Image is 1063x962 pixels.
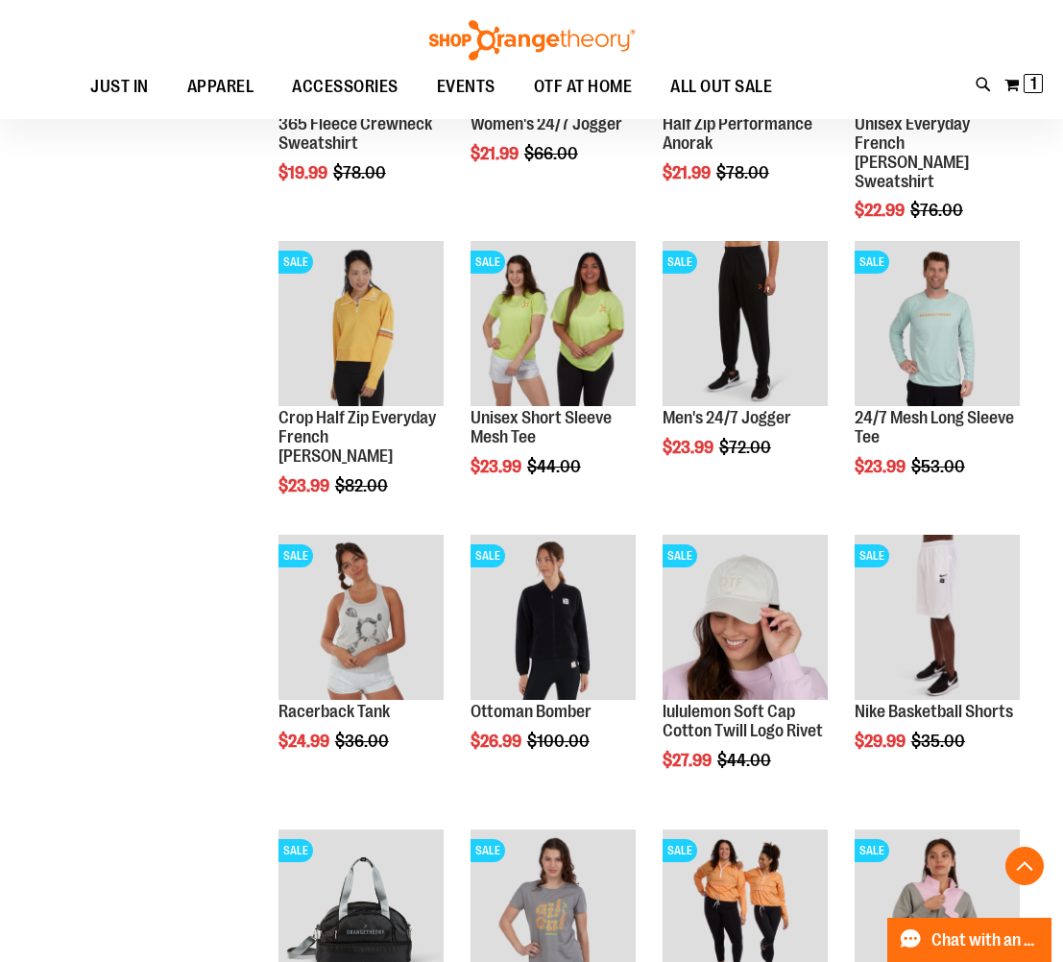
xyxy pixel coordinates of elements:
[1005,847,1044,885] button: Back To Top
[653,525,837,819] div: product
[269,231,453,543] div: product
[278,839,313,862] span: SALE
[278,535,444,700] img: Product image for Racerback Tank
[437,65,495,108] span: EVENTS
[855,457,908,476] span: $23.99
[855,544,889,567] span: SALE
[269,525,453,800] div: product
[426,20,638,60] img: Shop Orangetheory
[855,732,908,751] span: $29.99
[663,408,791,427] a: Men's 24/7 Jogger
[719,438,774,457] span: $72.00
[855,241,1020,406] img: Main Image of 1457095
[663,544,697,567] span: SALE
[471,241,636,409] a: Product image for Unisex Short Sleeve Mesh TeeSALE
[855,702,1013,721] a: Nike Basketball Shorts
[663,241,828,409] a: Product image for 24/7 JoggerSALE
[471,457,524,476] span: $23.99
[461,525,645,800] div: product
[663,241,828,406] img: Product image for 24/7 Jogger
[855,114,970,190] a: Unisex Everyday French [PERSON_NAME] Sweatshirt
[278,241,444,406] img: Product image for Crop Half Zip Everyday French Terry Pullover
[278,544,313,567] span: SALE
[335,732,392,751] span: $36.00
[845,525,1029,800] div: product
[333,163,389,182] span: $78.00
[278,535,444,703] a: Product image for Racerback TankSALE
[471,144,521,163] span: $21.99
[187,65,254,108] span: APPAREL
[471,251,505,274] span: SALE
[527,457,584,476] span: $44.00
[855,535,1020,700] img: Product image for Nike Basketball Shorts
[471,408,612,446] a: Unisex Short Sleeve Mesh Tee
[292,65,399,108] span: ACCESSORIES
[855,201,907,220] span: $22.99
[90,65,149,108] span: JUST IN
[663,535,828,703] a: OTF lululemon Soft Cap Cotton Twill Logo Rivet KhakiSALE
[335,476,391,495] span: $82.00
[278,163,330,182] span: $19.99
[663,535,828,700] img: OTF lululemon Soft Cap Cotton Twill Logo Rivet Khaki
[278,702,390,721] a: Racerback Tank
[278,251,313,274] span: SALE
[278,241,444,409] a: Product image for Crop Half Zip Everyday French Terry PulloverSALE
[527,732,592,751] span: $100.00
[471,114,622,133] a: Women's 24/7 Jogger
[653,231,837,506] div: product
[845,231,1029,525] div: product
[663,702,823,740] a: lululemon Soft Cap Cotton Twill Logo Rivet
[887,918,1052,962] button: Chat with an Expert
[663,751,714,770] span: $27.99
[855,535,1020,703] a: Product image for Nike Basketball ShortsSALE
[471,702,592,721] a: Ottoman Bomber
[278,408,436,466] a: Crop Half Zip Everyday French [PERSON_NAME]
[471,544,505,567] span: SALE
[911,457,968,476] span: $53.00
[855,839,889,862] span: SALE
[278,732,332,751] span: $24.99
[855,408,1014,446] a: 24/7 Mesh Long Sleeve Tee
[471,535,636,703] a: Product image for Ottoman BomberSALE
[663,114,812,153] a: Half Zip Performance Anorak
[278,476,332,495] span: $23.99
[716,163,772,182] span: $78.00
[911,732,968,751] span: $35.00
[931,931,1040,950] span: Chat with an Expert
[717,751,774,770] span: $44.00
[910,201,966,220] span: $76.00
[471,839,505,862] span: SALE
[471,732,524,751] span: $26.99
[461,231,645,525] div: product
[534,65,633,108] span: OTF AT HOME
[663,251,697,274] span: SALE
[670,65,772,108] span: ALL OUT SALE
[855,251,889,274] span: SALE
[1030,74,1037,93] span: 1
[663,839,697,862] span: SALE
[471,241,636,406] img: Product image for Unisex Short Sleeve Mesh Tee
[663,438,716,457] span: $23.99
[663,163,713,182] span: $21.99
[278,114,432,153] a: 365 Fleece Crewneck Sweatshirt
[855,241,1020,409] a: Main Image of 1457095SALE
[471,535,636,700] img: Product image for Ottoman Bomber
[524,144,581,163] span: $66.00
